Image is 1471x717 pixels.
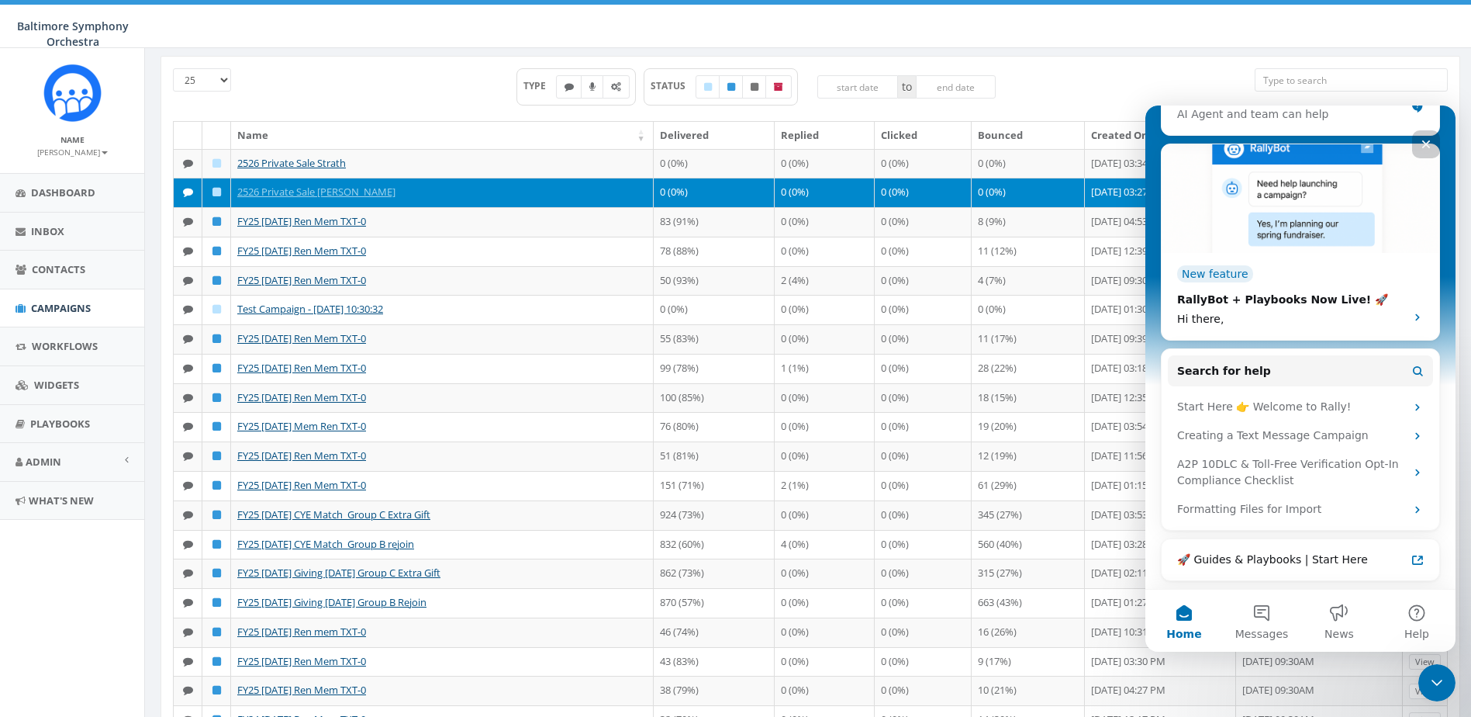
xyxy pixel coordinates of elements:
[22,390,288,418] div: Formatting Files for Import
[875,237,972,266] td: 0 (0%)
[1085,471,1236,501] td: [DATE] 01:15 PM
[775,471,875,501] td: 2 (1%)
[972,237,1085,266] td: 11 (12%)
[775,122,875,149] th: Replied
[29,494,94,507] span: What's New
[775,237,875,266] td: 0 (0%)
[654,178,775,207] td: 0 (0%)
[654,412,775,442] td: 76 (80%)
[875,559,972,588] td: 0 (0%)
[1085,266,1236,296] td: [DATE] 09:30 AM
[32,258,126,274] span: Search for help
[775,412,875,442] td: 0 (0%)
[212,334,221,344] i: Published
[212,216,221,227] i: Published
[1409,654,1441,670] a: View
[875,412,972,442] td: 0 (0%)
[603,75,630,99] label: Automated Message
[775,559,875,588] td: 0 (0%)
[183,246,193,256] i: Text SMS
[556,75,582,99] label: Text SMS
[267,25,295,53] div: Close
[775,530,875,559] td: 4 (0%)
[972,324,1085,354] td: 11 (17%)
[817,75,898,99] input: start date
[155,484,233,546] button: News
[875,354,972,383] td: 0 (0%)
[183,363,193,373] i: Text SMS
[183,656,193,667] i: Text SMS
[212,685,221,695] i: Published
[972,178,1085,207] td: 0 (0%)
[972,501,1085,530] td: 345 (27%)
[696,75,720,99] label: Draft
[22,345,288,390] div: A2P 10DLC & Toll-Free Verification Opt-In Compliance Checklist
[1085,237,1236,266] td: [DATE] 12:39 PM
[1236,647,1403,677] td: [DATE] 09:30AM
[212,363,221,373] i: Published
[237,361,366,375] a: FY25 [DATE] Ren Mem TXT-0
[237,625,366,639] a: FY25 [DATE] Ren mem TXT-0
[719,75,744,99] label: Published
[237,537,414,551] a: FY25 [DATE] CYE Match_Group B rejoin
[183,568,193,578] i: Text SMS
[654,354,775,383] td: 99 (78%)
[43,64,102,122] img: Rally_platform_Icon_1.png
[775,501,875,530] td: 0 (0%)
[654,471,775,501] td: 151 (71%)
[1085,412,1236,442] td: [DATE] 03:54 PM
[1085,122,1236,149] th: Created On: activate to sort column ascending
[581,75,604,99] label: Ringless Voice Mail
[972,354,1085,383] td: 28 (22%)
[875,149,972,178] td: 0 (0%)
[22,250,288,281] button: Search for help
[32,160,108,177] div: New feature
[32,1,260,17] div: AI Agent and team can help
[183,187,193,197] i: Text SMS
[972,647,1085,677] td: 9 (17%)
[742,75,767,99] label: Unpublished
[775,442,875,471] td: 0 (0%)
[775,647,875,677] td: 0 (0%)
[654,122,775,149] th: Delivered
[237,507,430,521] a: FY25 [DATE] CYE Match_Group C Extra Gift
[183,480,193,490] i: Text SMS
[90,523,143,534] span: Messages
[1085,207,1236,237] td: [DATE] 04:53 PM
[212,421,221,431] i: Published
[212,451,221,461] i: Published
[1085,178,1236,207] td: [DATE] 03:27 PM
[183,510,193,520] i: Text SMS
[972,442,1085,471] td: 12 (19%)
[611,82,621,92] i: Automated Message
[22,440,288,469] a: 🚀 Guides & Playbooks | Start Here
[212,480,221,490] i: Published
[237,478,366,492] a: FY25 [DATE] Ren Mem TXT-0
[212,304,221,314] i: Draft
[183,421,193,431] i: Text SMS
[972,383,1085,413] td: 18 (15%)
[212,568,221,578] i: Published
[21,523,56,534] span: Home
[1236,676,1403,705] td: [DATE] 09:30AM
[233,484,310,546] button: Help
[972,207,1085,237] td: 8 (9%)
[212,158,221,168] i: Draft
[1085,354,1236,383] td: [DATE] 03:18 PM
[972,149,1085,178] td: 0 (0%)
[183,275,193,286] i: Text SMS
[775,588,875,618] td: 0 (0%)
[704,82,712,92] i: Draft
[654,324,775,354] td: 55 (83%)
[775,149,875,178] td: 0 (0%)
[237,683,366,697] a: FY25 [DATE] Ren Mem TXT-0
[972,266,1085,296] td: 4 (7%)
[17,19,129,49] span: Baltimore Symphony Orchestra
[875,501,972,530] td: 0 (0%)
[183,451,193,461] i: Text SMS
[727,82,735,92] i: Published
[237,156,346,170] a: 2526 Private Sale Strath
[654,442,775,471] td: 51 (81%)
[775,324,875,354] td: 0 (0%)
[26,455,61,469] span: Admin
